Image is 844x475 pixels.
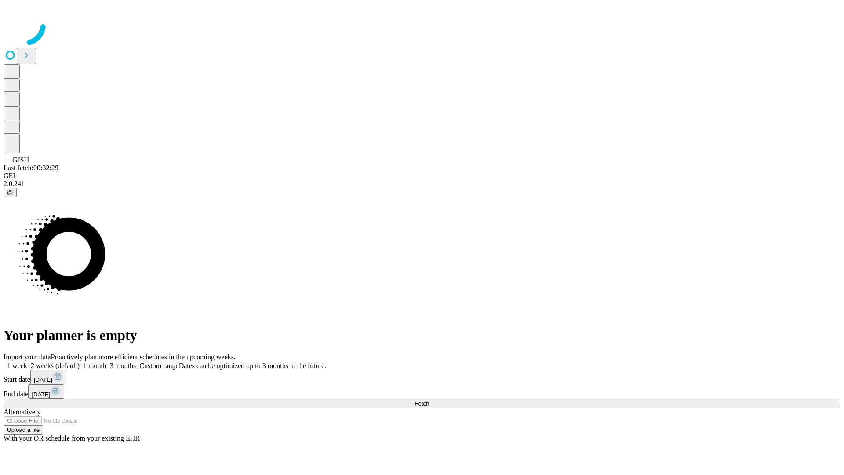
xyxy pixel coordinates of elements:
[4,188,17,197] button: @
[110,362,136,369] span: 3 months
[415,400,429,407] span: Fetch
[4,435,140,442] span: With your OR schedule from your existing EHR
[7,362,27,369] span: 1 week
[31,362,80,369] span: 2 weeks (default)
[4,353,51,361] span: Import your data
[179,362,326,369] span: Dates can be optimized up to 3 months in the future.
[28,384,64,399] button: [DATE]
[139,362,178,369] span: Custom range
[4,425,43,435] button: Upload a file
[4,172,840,180] div: GEI
[4,327,840,343] h1: Your planner is empty
[34,376,52,383] span: [DATE]
[32,391,50,398] span: [DATE]
[4,180,840,188] div: 2.0.241
[4,370,840,384] div: Start date
[83,362,106,369] span: 1 month
[12,156,29,164] span: GJSH
[51,353,236,361] span: Proactively plan more efficient schedules in the upcoming weeks.
[4,399,840,408] button: Fetch
[4,384,840,399] div: End date
[4,164,58,172] span: Last fetch: 00:32:29
[7,189,13,196] span: @
[4,408,40,416] span: Alternatively
[30,370,66,384] button: [DATE]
